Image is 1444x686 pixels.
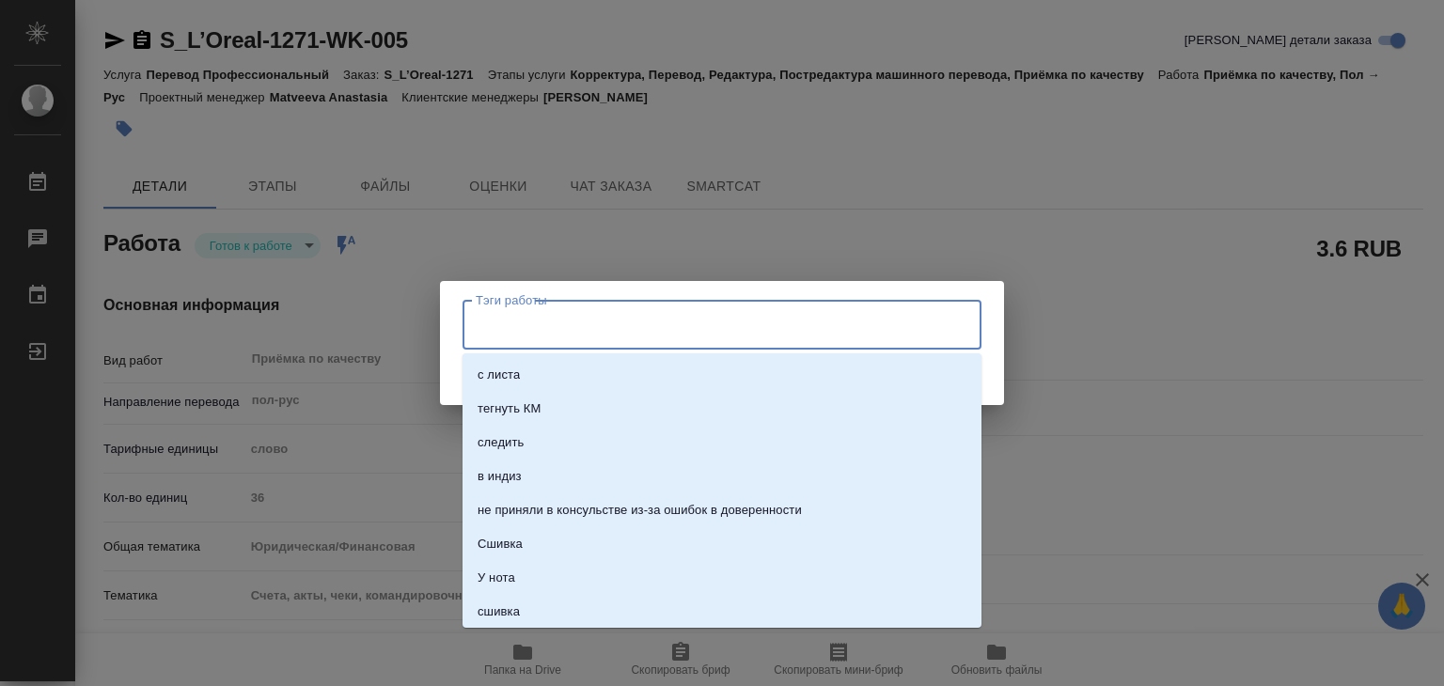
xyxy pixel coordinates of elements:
[478,569,515,587] p: У нота
[478,366,520,384] p: с листа
[478,399,541,418] p: тегнуть КМ
[478,433,524,452] p: следить
[478,602,520,621] p: сшивка
[478,501,802,520] p: не приняли в консульстве из-за ошибок в доверенности
[478,467,522,486] p: в индиз
[478,535,523,553] p: Сшивка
